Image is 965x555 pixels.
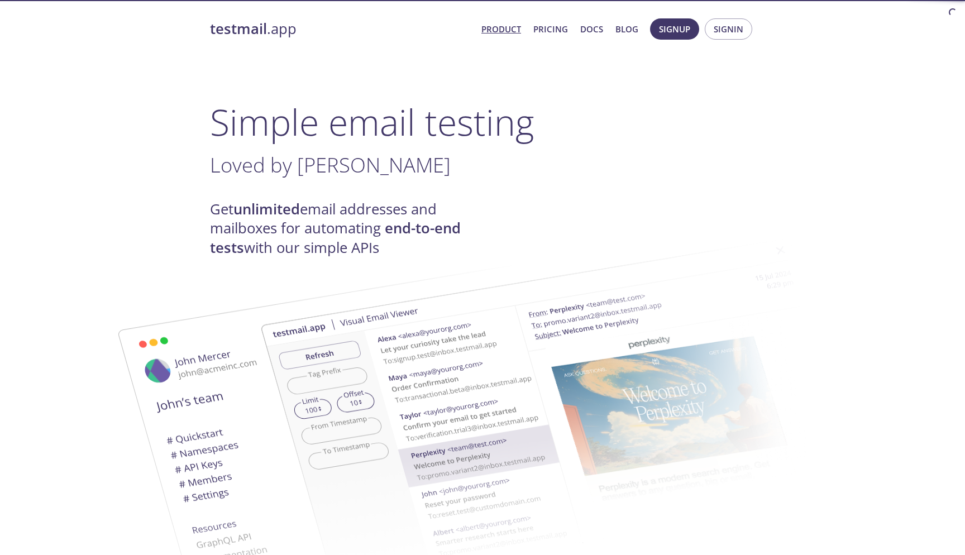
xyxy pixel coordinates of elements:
[210,20,472,39] a: testmail.app
[659,22,690,36] span: Signup
[705,18,752,40] button: Signin
[714,22,743,36] span: Signin
[580,22,603,36] a: Docs
[210,151,451,179] span: Loved by [PERSON_NAME]
[481,22,521,36] a: Product
[210,218,461,257] strong: end-to-end tests
[210,19,267,39] strong: testmail
[615,22,638,36] a: Blog
[210,200,482,257] h4: Get email addresses and mailboxes for automating with our simple APIs
[233,199,300,219] strong: unlimited
[650,18,699,40] button: Signup
[533,22,568,36] a: Pricing
[210,101,755,143] h1: Simple email testing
